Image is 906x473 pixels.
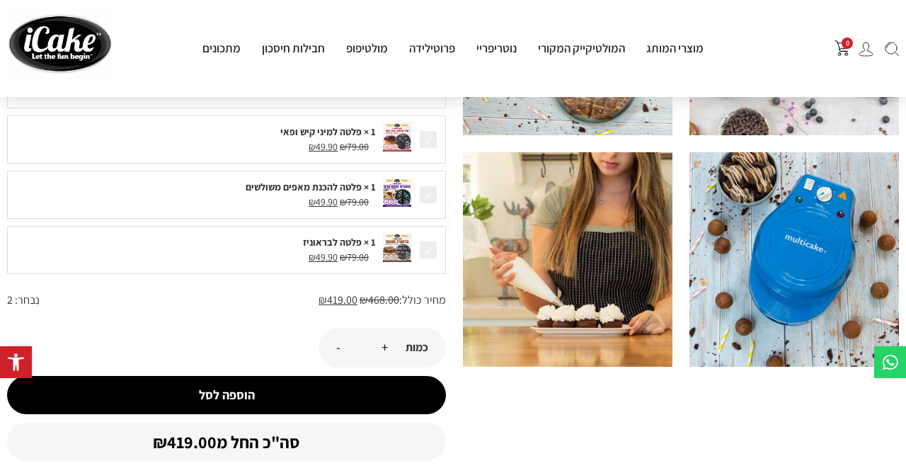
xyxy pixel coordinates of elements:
[7,376,446,414] button: הוספה לסל
[340,140,347,153] span: ₪
[340,140,369,153] span: 79.00
[319,292,357,307] span: 419.00
[636,40,714,56] a: מוצרי המותג
[463,152,672,367] img: %D7%9E%D7%95%D7%9C%D7%9C%D7%98%D7%99%D7%A7%D7%99%D7%99%D7%A7_%D7%92%D7%93%D7%95%D7%9C_30_of_116.jpg
[309,195,316,208] span: ₪
[15,180,376,195] div: 1 × פלטה להכנת מאפים משולשים
[689,152,899,367] img: %D7%9E%D7%95%D7%9C%D7%9C%D7%98%D7%99%D7%A7%D7%99%D7%99%D7%A7_%D7%92%D7%93%D7%95%D7%9C_69_of_116.jpg
[466,40,527,56] a: נוטריפריי
[309,251,316,263] span: ₪
[309,195,338,208] span: 49.90
[319,292,327,307] span: ₪
[336,339,340,356] button: -
[340,195,347,208] span: ₪
[40,292,446,309] div: מחיר כולל:
[340,251,369,263] span: 79.00
[15,292,40,307] span: נִבחר:
[153,431,217,453] span: 419.00
[398,40,466,56] a: פרוטילידה
[340,85,347,98] span: ₪
[527,40,636,56] a: המולטיקייק המקורי
[340,339,382,353] input: כמות המוצר
[835,40,850,56] img: shopping-cart.png
[7,292,13,307] span: 2
[360,292,368,307] span: ₪
[336,40,398,56] a: מולטיפופ
[340,251,347,263] span: ₪
[835,40,850,56] button: פתח עגלת קניות צדדית
[340,85,369,98] span: 79.00
[153,431,167,453] span: ₪
[309,251,338,263] span: 49.90
[309,140,316,153] span: ₪
[360,292,399,307] span: 468.00
[340,195,369,208] span: 79.00
[382,339,388,356] button: +
[842,38,853,49] span: 0
[309,85,338,98] span: 49.90
[15,125,376,139] div: 1 × פלטה למיני קיש ופאי
[18,433,435,450] h2: סה"כ החל מ
[251,40,336,56] a: חבילות חיסכון
[309,140,338,153] span: 49.90
[15,235,376,250] div: 1 × פלטה לבראוניז
[309,85,316,98] span: ₪
[192,40,251,56] a: מתכונים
